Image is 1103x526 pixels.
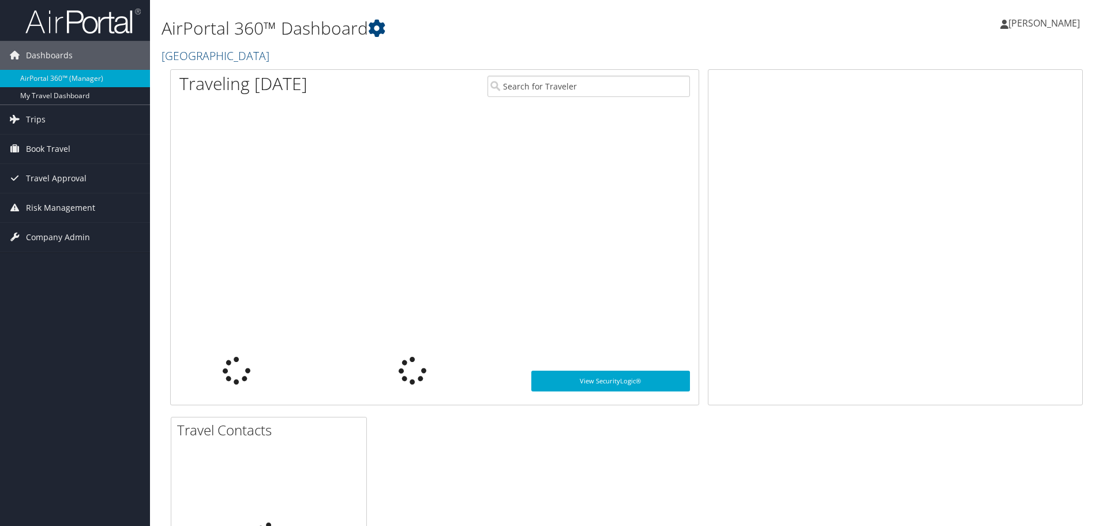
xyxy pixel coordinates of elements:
[1008,17,1080,29] span: [PERSON_NAME]
[531,371,690,391] a: View SecurityLogic®
[26,193,95,222] span: Risk Management
[162,48,272,64] a: [GEOGRAPHIC_DATA]
[26,105,46,134] span: Trips
[179,72,307,96] h1: Traveling [DATE]
[26,41,73,70] span: Dashboards
[162,16,782,40] h1: AirPortal 360™ Dashboard
[26,223,90,252] span: Company Admin
[177,420,366,440] h2: Travel Contacts
[1000,6,1091,40] a: [PERSON_NAME]
[26,135,70,163] span: Book Travel
[487,76,690,97] input: Search for Traveler
[26,164,87,193] span: Travel Approval
[25,8,141,35] img: airportal-logo.png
